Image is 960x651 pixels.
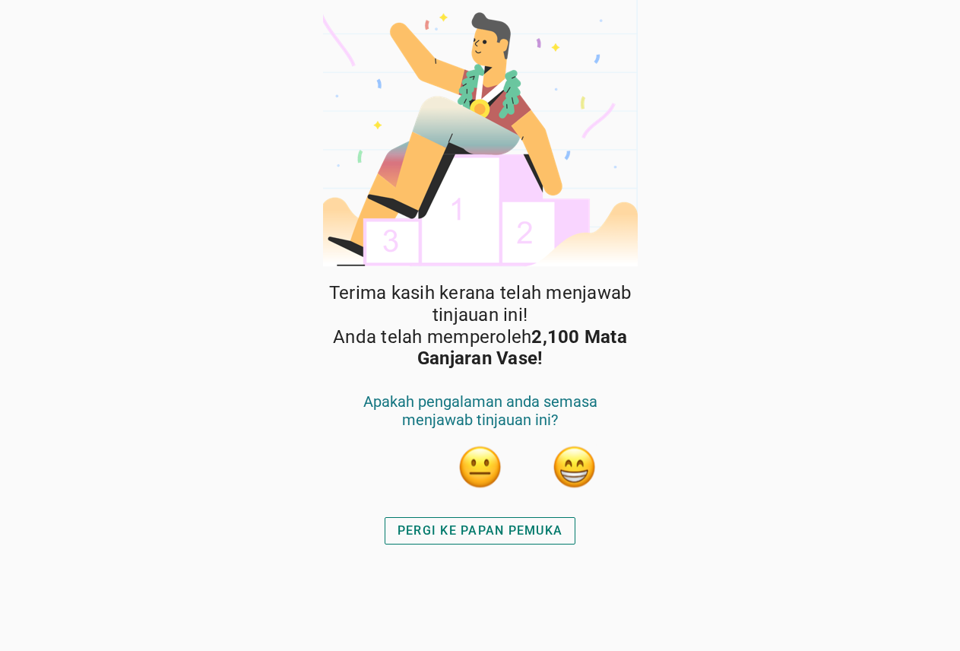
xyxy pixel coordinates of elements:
div: Apakah pengalaman anda semasa menjawab tinjauan ini? [339,392,622,444]
span: Anda telah memperoleh [321,326,640,370]
strong: 2,100 Mata Ganjaran Vase! [417,326,627,370]
div: PERGI KE PAPAN PEMUKA [398,522,562,540]
span: Terima kasih kerana telah menjawab tinjauan ini! [321,282,640,326]
button: PERGI KE PAPAN PEMUKA [385,517,575,545]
